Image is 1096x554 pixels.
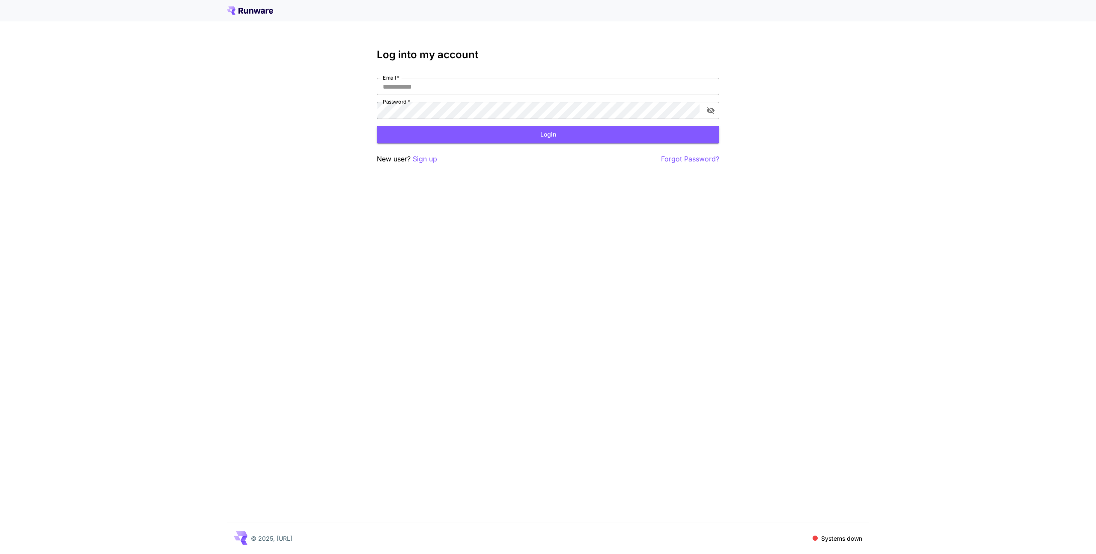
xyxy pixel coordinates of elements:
button: Login [377,126,719,143]
button: Sign up [413,154,437,164]
p: © 2025, [URL] [251,534,292,543]
button: Forgot Password? [661,154,719,164]
label: Password [383,98,410,105]
button: toggle password visibility [703,103,718,118]
p: New user? [377,154,437,164]
label: Email [383,74,399,81]
p: Systems down [821,534,862,543]
h3: Log into my account [377,49,719,61]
